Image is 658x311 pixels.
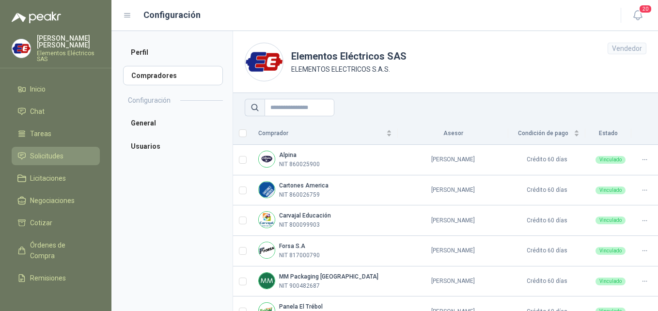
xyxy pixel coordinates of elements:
[12,214,100,232] a: Cotizar
[508,175,585,206] td: Crédito 60 días
[595,187,626,194] div: Vinculado
[608,43,646,54] div: Vendedor
[279,160,320,169] p: NIT 860025900
[258,129,384,138] span: Comprador
[639,4,652,14] span: 20
[12,269,100,287] a: Remisiones
[30,218,52,228] span: Cotizar
[279,212,331,219] b: Carvajal Educación
[12,169,100,187] a: Licitaciones
[279,152,297,158] b: Alpina
[259,273,275,289] img: Company Logo
[279,281,320,291] p: NIT 900482687
[30,128,51,139] span: Tareas
[123,137,223,156] a: Usuarios
[259,212,275,228] img: Company Logo
[279,243,305,249] b: Forsa S.A
[595,156,626,164] div: Vinculado
[508,236,585,266] td: Crédito 60 días
[30,273,66,283] span: Remisiones
[291,49,407,64] h1: Elementos Eléctricos SAS
[279,190,320,200] p: NIT 860026759
[12,124,100,143] a: Tareas
[143,8,201,22] h1: Configuración
[252,122,398,145] th: Comprador
[245,43,283,81] img: Company Logo
[279,251,320,260] p: NIT 817000790
[514,129,572,138] span: Condición de pago
[123,113,223,133] a: General
[12,191,100,210] a: Negociaciones
[629,7,646,24] button: 20
[508,122,585,145] th: Condición de pago
[398,236,508,266] td: [PERSON_NAME]
[259,242,275,258] img: Company Logo
[128,95,171,106] h2: Configuración
[37,35,100,48] p: [PERSON_NAME] [PERSON_NAME]
[398,175,508,206] td: [PERSON_NAME]
[279,273,378,280] b: MM Packaging [GEOGRAPHIC_DATA]
[508,266,585,297] td: Crédito 60 días
[398,145,508,175] td: [PERSON_NAME]
[595,278,626,285] div: Vinculado
[123,66,223,85] a: Compradores
[398,205,508,236] td: [PERSON_NAME]
[259,182,275,198] img: Company Logo
[30,195,75,206] span: Negociaciones
[398,266,508,297] td: [PERSON_NAME]
[30,106,45,117] span: Chat
[279,220,320,230] p: NIT 800099903
[37,50,100,62] p: Elementos Eléctricos SAS
[279,182,329,189] b: Cartones America
[508,205,585,236] td: Crédito 60 días
[12,102,100,121] a: Chat
[30,240,91,261] span: Órdenes de Compra
[585,122,631,145] th: Estado
[12,12,61,23] img: Logo peakr
[12,236,100,265] a: Órdenes de Compra
[12,147,100,165] a: Solicitudes
[279,303,323,310] b: Panela El Trébol
[12,80,100,98] a: Inicio
[291,64,407,75] p: ELEMENTOS ELECTRICOS S.A.S.
[12,39,31,58] img: Company Logo
[30,173,66,184] span: Licitaciones
[398,122,508,145] th: Asesor
[595,217,626,224] div: Vinculado
[595,247,626,255] div: Vinculado
[123,43,223,62] a: Perfil
[508,145,585,175] td: Crédito 60 días
[259,151,275,167] img: Company Logo
[30,84,46,94] span: Inicio
[30,151,63,161] span: Solicitudes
